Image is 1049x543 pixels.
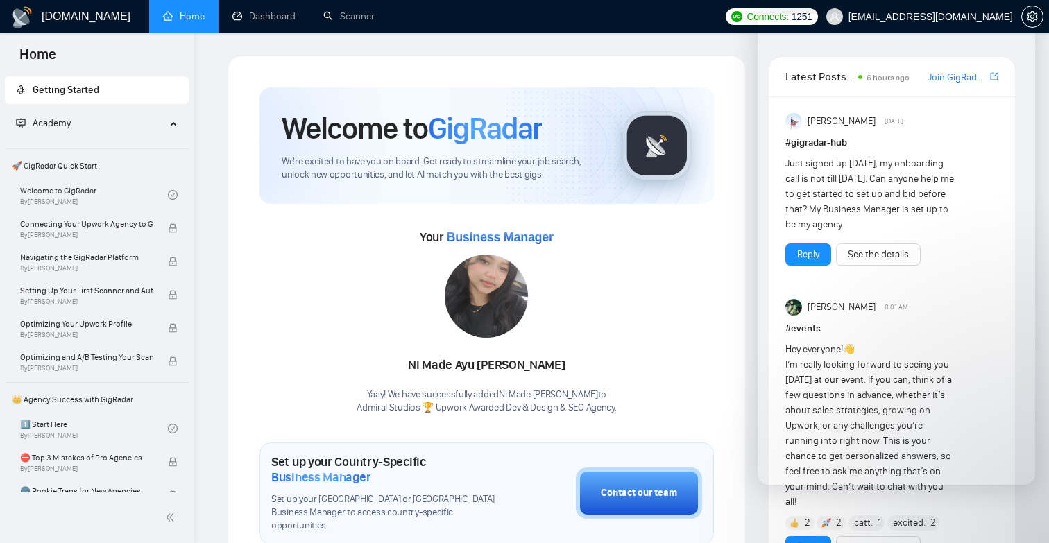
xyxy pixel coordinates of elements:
button: Contact our team [576,467,702,519]
span: Optimizing and A/B Testing Your Scanner for Better Results [20,350,153,364]
span: Home [8,44,67,74]
span: 🚀 GigRadar Quick Start [6,152,187,180]
span: Business Manager [446,230,553,244]
span: Optimizing Your Upwork Profile [20,317,153,331]
span: double-left [165,510,179,524]
span: Navigating the GigRadar Platform [20,250,153,264]
span: setting [1022,11,1043,22]
span: By [PERSON_NAME] [20,465,153,473]
span: 2 [805,516,810,530]
span: lock [168,457,178,467]
div: Contact our team [601,485,677,501]
span: 2 [930,516,936,530]
span: 👑 Agency Success with GigRadar [6,386,187,413]
span: lock [168,290,178,300]
iframe: Intercom live chat [758,14,1035,485]
span: :excited: [891,515,926,531]
span: Set up your [GEOGRAPHIC_DATA] or [GEOGRAPHIC_DATA] Business Manager to access country-specific op... [271,493,506,533]
span: :catt: [852,515,873,531]
h1: Set up your Country-Specific [271,454,506,485]
span: By [PERSON_NAME] [20,331,153,339]
span: Setting Up Your First Scanner and Auto-Bidder [20,284,153,298]
iframe: Intercom live chat [1002,496,1035,529]
span: Business Manager [271,469,370,485]
span: lock [168,356,178,366]
img: logo [11,6,33,28]
span: ⛔ Top 3 Mistakes of Pro Agencies [20,451,153,465]
span: By [PERSON_NAME] [20,298,153,306]
span: lock [168,223,178,233]
span: GigRadar [428,110,542,147]
a: setting [1021,11,1043,22]
span: fund-projection-screen [16,118,26,128]
span: Getting Started [33,84,99,96]
img: gigradar-logo.png [622,111,692,180]
span: 2 [836,516,842,530]
span: check-circle [168,424,178,433]
span: 🌚 Rookie Traps for New Agencies [20,484,153,498]
span: Academy [16,117,71,129]
span: By [PERSON_NAME] [20,231,153,239]
span: Connects: [747,9,788,24]
a: searchScanner [323,10,375,22]
span: user [830,12,839,21]
div: Ni Made Ayu [PERSON_NAME] [357,354,616,377]
a: dashboardDashboard [232,10,296,22]
span: check-circle [168,190,178,200]
h1: Welcome to [282,110,542,147]
span: Academy [33,117,71,129]
span: lock [168,257,178,266]
span: lock [168,490,178,500]
span: We're excited to have you on board. Get ready to streamline your job search, unlock new opportuni... [282,155,600,182]
img: 1705466118991-WhatsApp%20Image%202024-01-17%20at%2012.32.43.jpeg [445,255,528,338]
div: Yaay! We have successfully added Ni Made [PERSON_NAME] to [357,388,616,415]
span: 1 [878,516,881,530]
a: homeHome [163,10,205,22]
span: By [PERSON_NAME] [20,364,153,372]
span: lock [168,323,178,333]
span: 1251 [792,9,812,24]
a: Welcome to GigRadarBy[PERSON_NAME] [20,180,168,210]
span: Your [420,230,554,245]
img: upwork-logo.png [731,11,742,22]
button: setting [1021,6,1043,28]
span: By [PERSON_NAME] [20,264,153,273]
span: rocket [16,85,26,94]
li: Getting Started [5,76,189,104]
a: 1️⃣ Start HereBy[PERSON_NAME] [20,413,168,444]
p: Admiral Studios 🏆 Upwork Awarded Dev & Design & SEO Agency . [357,402,616,415]
img: 👍 [790,518,799,528]
span: Connecting Your Upwork Agency to GigRadar [20,217,153,231]
img: 🚀 [821,518,831,528]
